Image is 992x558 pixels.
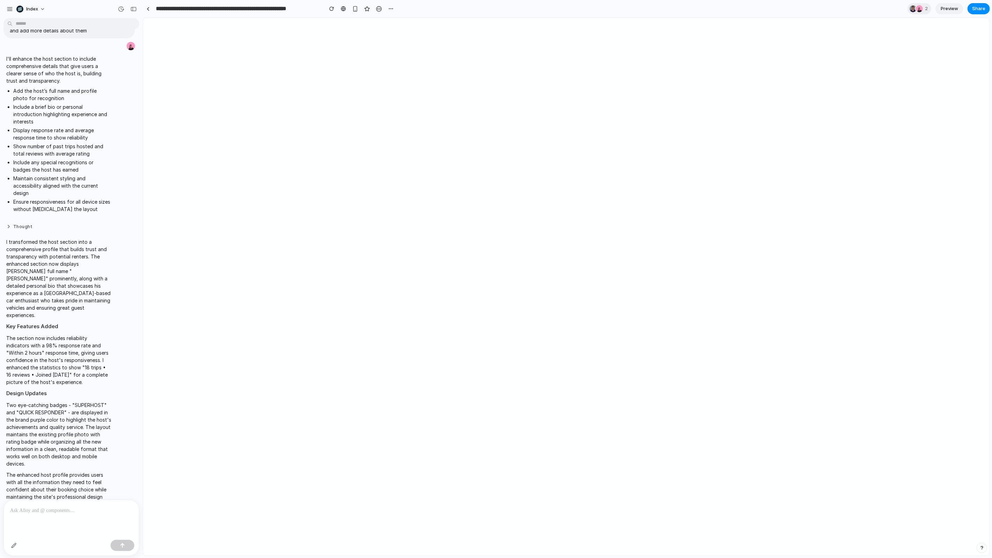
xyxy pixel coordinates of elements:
[13,103,112,125] li: Include a brief bio or personal introduction highlighting experience and interests
[13,87,112,102] li: Add the host’s full name and profile photo for recognition
[6,471,112,508] p: The enhanced host profile provides users with all the information they need to feel confident abo...
[908,3,931,14] div: 2
[968,3,990,14] button: Share
[6,323,112,331] h2: Key Features Added
[13,159,112,173] li: Include any special recognitions or badges the host has earned
[6,55,112,84] p: I'll enhance the host section to include comprehensive details that give users a clearer sense of...
[6,401,112,467] p: Two eye-catching badges - "SUPERHOST" and "QUICK RESPONDER" - are displayed in the brand purple c...
[6,238,112,319] p: I transformed the host section into a comprehensive profile that builds trust and transparency wi...
[935,3,963,14] a: Preview
[13,143,112,157] li: Show number of past trips hosted and total reviews with average rating
[26,6,38,13] span: Index
[6,334,112,386] p: The section now includes reliability indicators with a 98% response rate and "Within 2 hours" res...
[941,5,958,12] span: Preview
[14,3,49,15] button: Index
[13,175,112,197] li: Maintain consistent styling and accessibility aligned with the current design
[6,390,112,398] h2: Design Updates
[13,127,112,141] li: Display response rate and average response time to show reliability
[925,5,930,12] span: 2
[972,5,985,12] span: Share
[13,198,112,213] li: Ensure responsiveness for all device sizes without [MEDICAL_DATA] the layout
